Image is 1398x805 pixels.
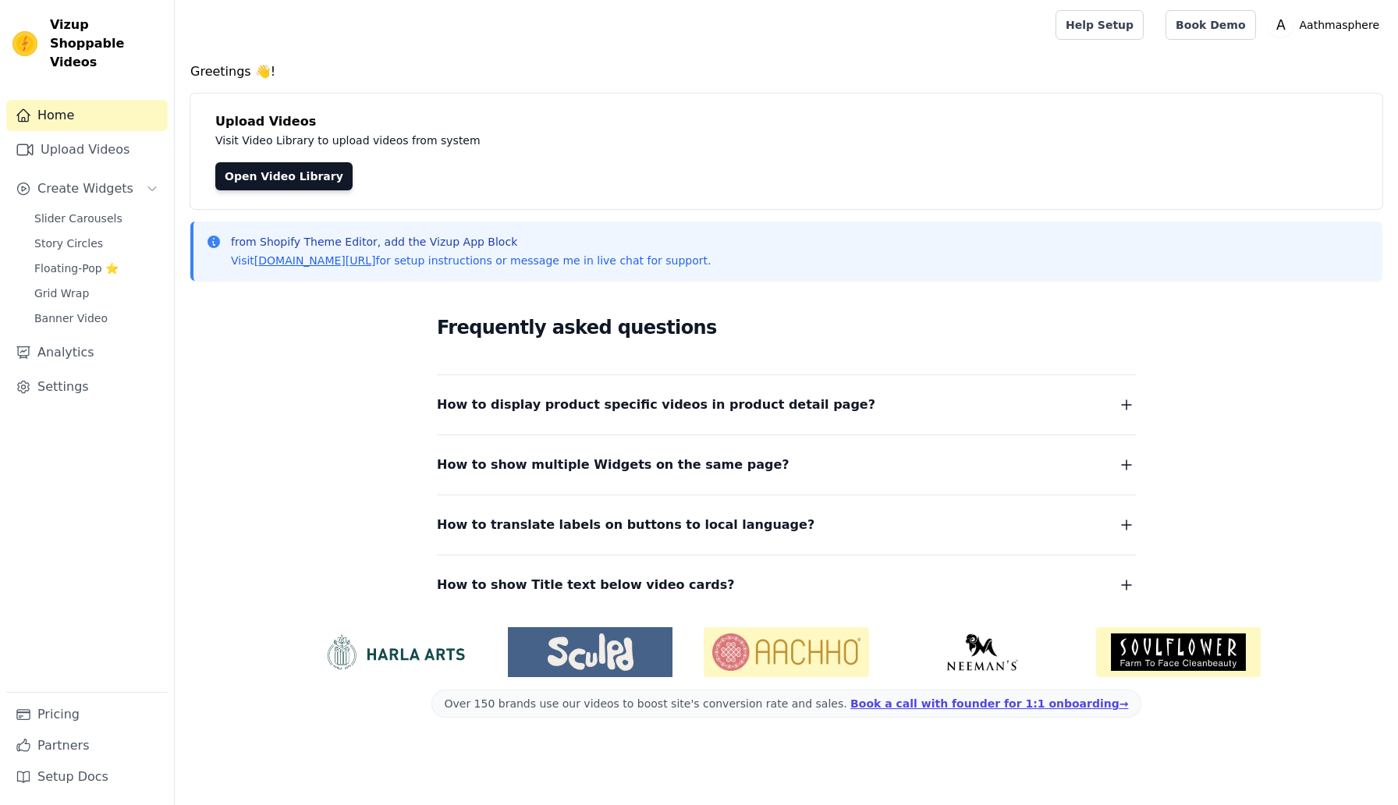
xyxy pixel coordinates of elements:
[1293,11,1386,39] p: Aathmasphere
[34,261,119,276] span: Floating-Pop ⭐
[6,173,168,204] button: Create Widgets
[25,282,168,304] a: Grid Wrap
[508,633,672,671] img: Sculpd US
[215,162,353,190] a: Open Video Library
[704,627,868,677] img: Aachho
[25,207,168,229] a: Slider Carousels
[437,312,1136,343] h2: Frequently asked questions
[215,131,914,150] p: Visit Video Library to upload videos from system
[850,697,1128,710] a: Book a call with founder for 1:1 onboarding
[34,310,108,326] span: Banner Video
[1096,627,1261,677] img: Soulflower
[437,574,1136,596] button: How to show Title text below video cards?
[25,232,168,254] a: Story Circles
[1166,10,1255,40] a: Book Demo
[190,62,1382,81] h4: Greetings 👋!
[6,134,168,165] a: Upload Videos
[437,454,789,476] span: How to show multiple Widgets on the same page?
[312,633,477,671] img: HarlaArts
[34,236,103,251] span: Story Circles
[437,454,1136,476] button: How to show multiple Widgets on the same page?
[231,234,711,250] p: from Shopify Theme Editor, add the Vizup App Block
[34,211,122,226] span: Slider Carousels
[6,100,168,131] a: Home
[215,112,1357,131] h4: Upload Videos
[34,285,89,301] span: Grid Wrap
[25,257,168,279] a: Floating-Pop ⭐
[437,514,814,536] span: How to translate labels on buttons to local language?
[6,730,168,761] a: Partners
[254,254,376,267] a: [DOMAIN_NAME][URL]
[50,16,161,72] span: Vizup Shoppable Videos
[231,253,711,268] p: Visit for setup instructions or message me in live chat for support.
[6,699,168,730] a: Pricing
[437,574,735,596] span: How to show Title text below video cards?
[6,371,168,402] a: Settings
[6,761,168,793] a: Setup Docs
[437,394,1136,416] button: How to display product specific videos in product detail page?
[900,633,1065,671] img: Neeman's
[6,337,168,368] a: Analytics
[25,307,168,329] a: Banner Video
[1276,17,1286,33] text: A
[1268,11,1386,39] button: A Aathmasphere
[12,31,37,56] img: Vizup
[37,179,133,198] span: Create Widgets
[1056,10,1144,40] a: Help Setup
[437,394,875,416] span: How to display product specific videos in product detail page?
[437,514,1136,536] button: How to translate labels on buttons to local language?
